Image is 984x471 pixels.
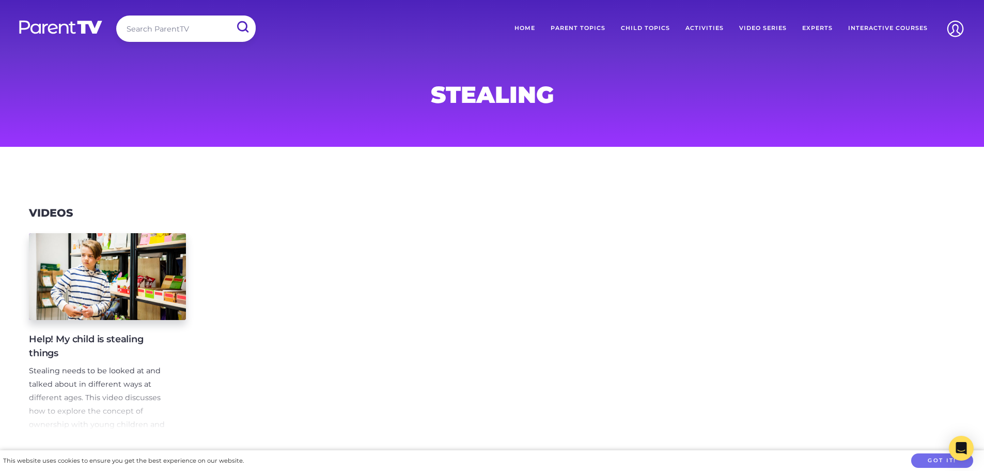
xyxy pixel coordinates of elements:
[911,453,973,468] button: Got it!
[229,16,256,39] input: Submit
[949,436,974,461] div: Open Intercom Messenger
[3,455,244,466] div: This website uses cookies to ensure you get the best experience on our website.
[942,16,969,42] img: Account
[18,20,103,35] img: parenttv-logo-white.4c85aaf.svg
[243,84,741,105] h1: stealing
[507,16,543,41] a: Home
[29,332,169,360] h4: Help! My child is stealing things
[794,16,840,41] a: Experts
[678,16,731,41] a: Activities
[731,16,794,41] a: Video Series
[840,16,935,41] a: Interactive Courses
[116,16,256,42] input: Search ParentTV
[613,16,678,41] a: Child Topics
[543,16,613,41] a: Parent Topics
[29,233,186,432] a: Help! My child is stealing things Stealing needs to be looked at and talked about in different wa...
[29,207,73,220] h3: Videos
